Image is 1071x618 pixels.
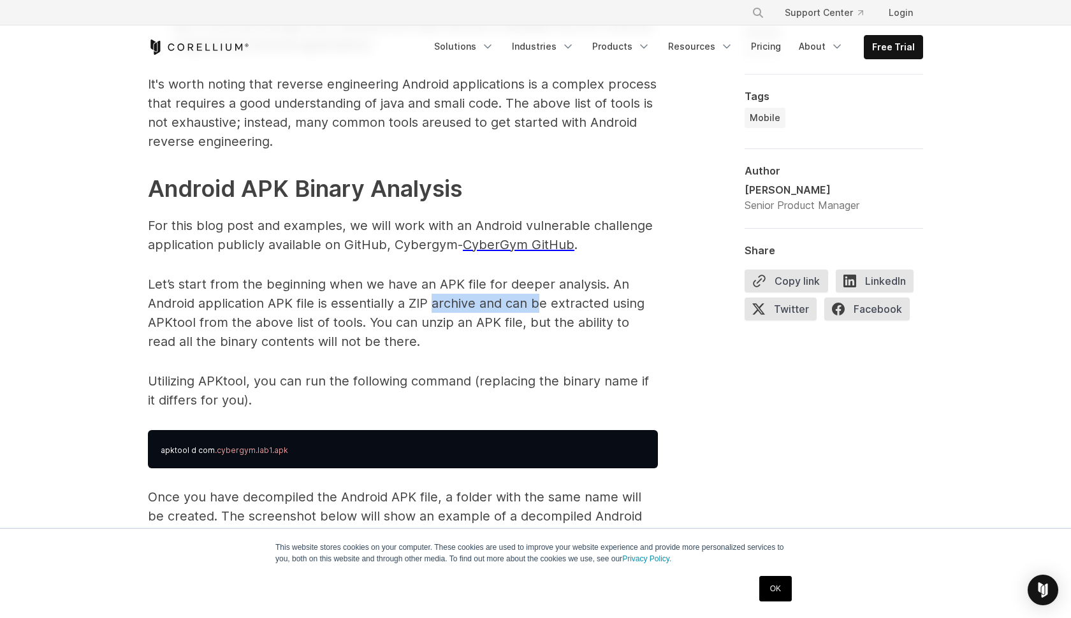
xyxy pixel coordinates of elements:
[824,298,917,326] a: Facebook
[148,487,658,545] p: Once you have decompiled the Android APK file, a folder with the same name will be created. The s...
[161,445,215,455] span: apktool d com
[1028,575,1058,605] div: Open Intercom Messenger
[660,35,741,58] a: Resources
[759,576,792,601] a: OK
[745,108,785,128] a: Mobile
[745,298,824,326] a: Twitter
[745,198,859,213] div: Senior Product Manager
[148,216,658,254] p: For this blog post and examples, we will work with an Android vulnerable challenge application pu...
[745,298,817,320] span: Twitter
[504,35,582,58] a: Industries
[745,269,828,292] button: Copy link
[585,35,658,58] a: Products
[426,35,923,59] div: Navigation Menu
[148,371,658,410] p: Utilizing APKtool, you can run the following command (replacing the binary name if it differs for...
[745,244,923,257] div: Share
[463,237,574,252] a: CyberGym GitHub
[836,269,914,292] span: LinkedIn
[791,35,851,58] a: About
[148,75,658,151] p: It's worth noting that reverse engineering Android applications is a complex process that require...
[745,164,923,177] div: Author
[824,298,910,320] span: Facebook
[426,35,502,58] a: Solutions
[864,36,922,59] a: Free Trial
[747,1,769,24] button: Search
[275,542,796,564] p: This website stores cookies on your computer. These cookies are used to improve your website expe...
[148,40,249,55] a: Corellium Home
[237,115,449,130] span: u
[237,115,442,130] span: ; instead, many common tools are
[878,1,923,24] a: Login
[148,175,462,203] strong: Android APK Binary Analysis
[736,1,923,24] div: Navigation Menu
[743,35,789,58] a: Pricing
[622,554,671,563] a: Privacy Policy.
[750,111,780,124] span: Mobile
[836,269,921,298] a: LinkedIn
[745,90,923,103] div: Tags
[148,275,658,351] p: Let’s start from the beginning when we have an APK file for deeper analysis. An Android applicati...
[745,182,859,198] div: [PERSON_NAME]
[215,445,288,455] span: .cybergym.lab1.apk
[775,1,873,24] a: Support Center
